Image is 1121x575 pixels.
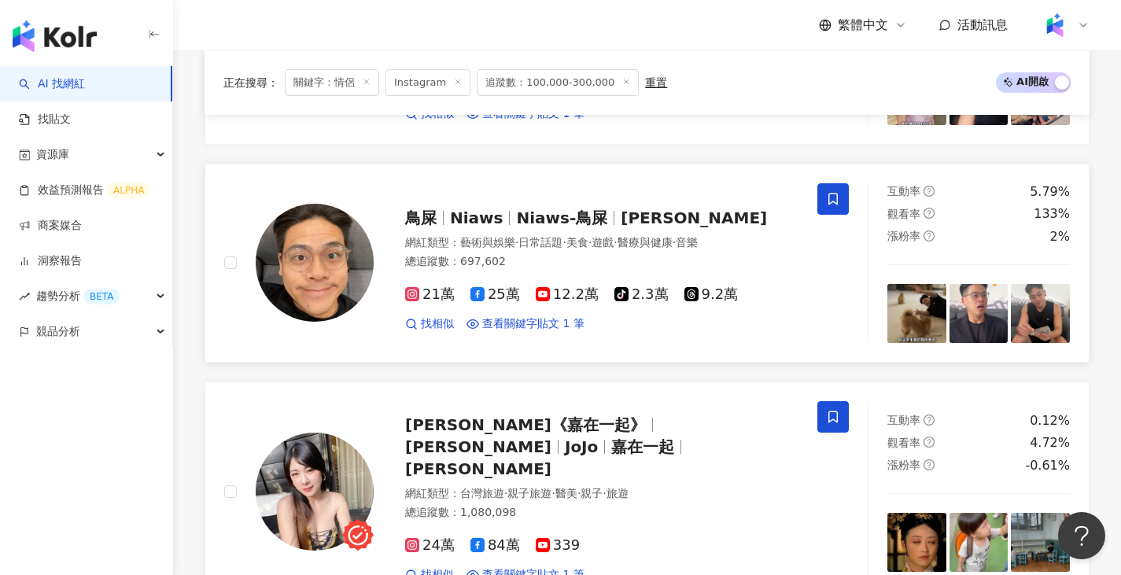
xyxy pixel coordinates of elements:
div: 5.79% [1030,183,1070,201]
span: 藝術與娛樂 [460,236,515,249]
span: question-circle [924,230,935,241]
span: · [588,236,592,249]
span: · [562,236,566,249]
div: 網紅類型 ： [405,486,798,502]
div: 重置 [645,76,667,89]
span: 遊戲 [592,236,614,249]
span: 漲粉率 [887,459,920,471]
span: 84萬 [470,537,520,554]
span: 24萬 [405,537,455,554]
a: 找貼文 [19,112,71,127]
span: 漲粉率 [887,230,920,242]
span: Niaws [450,208,503,227]
span: 觀看率 [887,437,920,449]
span: question-circle [924,208,935,219]
span: · [614,236,617,249]
span: 21萬 [405,286,455,303]
span: 親子旅遊 [507,487,551,499]
span: 資源庫 [36,137,69,172]
a: 洞察報告 [19,253,82,269]
a: searchAI 找網紅 [19,76,85,92]
span: question-circle [924,459,935,470]
span: 9.2萬 [684,286,739,303]
img: post-image [950,284,1009,343]
img: post-image [950,513,1009,572]
span: 追蹤數：100,000-300,000 [477,69,639,96]
img: Kolr%20app%20icon%20%281%29.png [1040,10,1070,40]
span: 趨勢分析 [36,278,120,314]
span: 醫療與健康 [618,236,673,249]
span: [PERSON_NAME] [405,459,551,478]
span: [PERSON_NAME]《嘉在一起》 [405,415,646,434]
span: 嘉在一起 [611,437,674,456]
span: · [577,487,581,499]
span: 音樂 [676,236,698,249]
span: · [551,487,555,499]
span: 美食 [566,236,588,249]
img: logo [13,20,97,52]
a: KOL Avatar鳥屎NiawsNiaws-鳥屎[PERSON_NAME]網紅類型：藝術與娛樂·日常話題·美食·遊戲·醫療與健康·音樂總追蹤數：697,60221萬25萬12.2萬2.3萬9.... [205,164,1090,363]
img: KOL Avatar [256,433,374,551]
span: 繁體中文 [838,17,888,34]
span: · [515,236,518,249]
a: 找相似 [405,316,454,332]
span: question-circle [924,437,935,448]
span: 找相似 [421,316,454,332]
span: 12.2萬 [536,286,599,303]
span: 正在搜尋 ： [223,76,278,89]
img: post-image [887,513,946,572]
img: post-image [887,284,946,343]
span: · [504,487,507,499]
div: 133% [1034,205,1070,223]
a: 商案媒合 [19,218,82,234]
div: 總追蹤數 ： 697,602 [405,254,798,270]
div: 2% [1050,228,1070,245]
span: 25萬 [470,286,520,303]
iframe: Help Scout Beacon - Open [1058,512,1105,559]
span: 鳥屎 [405,208,437,227]
span: 競品分析 [36,314,80,349]
span: question-circle [924,186,935,197]
span: 339 [536,537,580,554]
span: 醫美 [555,487,577,499]
span: rise [19,291,30,302]
img: post-image [1011,513,1070,572]
div: 總追蹤數 ： 1,080,098 [405,505,798,521]
span: JoJo [565,437,598,456]
span: 查看關鍵字貼文 1 筆 [482,316,584,332]
span: 台灣旅遊 [460,487,504,499]
span: 關鍵字：情侶 [285,69,379,96]
span: 旅遊 [607,487,629,499]
span: 互動率 [887,414,920,426]
div: -0.61% [1025,457,1070,474]
span: question-circle [924,415,935,426]
div: 0.12% [1030,412,1070,429]
div: 4.72% [1030,434,1070,452]
span: 親子 [581,487,603,499]
img: KOL Avatar [256,204,374,322]
span: 2.3萬 [614,286,669,303]
a: 查看關鍵字貼文 1 筆 [466,316,584,332]
span: 日常話題 [518,236,562,249]
span: [PERSON_NAME] [405,437,551,456]
span: · [673,236,676,249]
div: BETA [83,289,120,304]
span: 互動率 [887,185,920,197]
div: 網紅類型 ： [405,235,798,251]
span: Niaws-鳥屎 [516,208,607,227]
span: [PERSON_NAME] [621,208,767,227]
span: 觀看率 [887,208,920,220]
a: 效益預測報告ALPHA [19,182,150,198]
span: · [603,487,606,499]
span: Instagram [385,69,470,96]
img: post-image [1011,284,1070,343]
span: 活動訊息 [957,17,1008,32]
